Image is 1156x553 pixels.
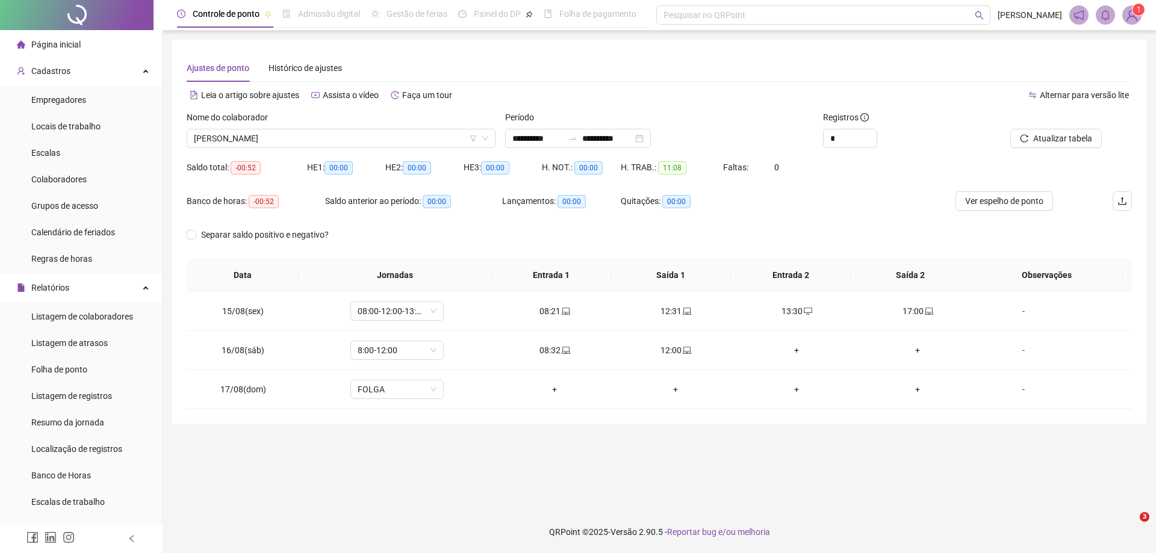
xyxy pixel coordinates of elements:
[924,307,933,315] span: laptop
[504,383,606,396] div: +
[988,304,1059,318] div: -
[682,346,691,354] span: laptop
[774,162,779,172] span: 0
[323,90,379,100] span: Assista o vídeo
[1133,4,1145,16] sup: Atualize o seu contato no menu Meus Dados
[561,346,570,354] span: laptop
[481,161,509,175] span: 00:00
[128,534,136,543] span: left
[26,531,39,543] span: facebook
[325,161,353,175] span: 00:00
[31,148,60,158] span: Escalas
[31,95,86,105] span: Empregadores
[358,380,437,398] span: FOLGA
[17,283,25,292] span: file
[307,161,385,175] div: HE 1:
[177,10,185,18] span: clock-circle
[561,307,570,315] span: laptop
[269,63,342,73] span: Histórico de ajustes
[31,66,70,76] span: Cadastros
[31,122,101,131] span: Locais de trabalho
[249,195,279,208] span: -00:52
[222,345,264,355] span: 16/08(sáb)
[31,471,91,480] span: Banco de Horas
[988,383,1059,396] div: -
[682,307,691,315] span: laptop
[1040,90,1129,100] span: Alternar para versão lite
[526,11,533,18] span: pushpin
[867,383,969,396] div: +
[667,527,770,537] span: Reportar bug e/ou melhoria
[975,11,984,20] span: search
[201,90,299,100] span: Leia o artigo sobre ajustes
[542,161,621,175] div: H. NOT.:
[163,511,1156,553] footer: QRPoint © 2025 - 2.90.5 -
[505,111,542,124] label: Período
[474,9,521,19] span: Painel do DP
[371,10,379,18] span: sun
[988,344,1059,357] div: -
[402,90,452,100] span: Faça um tour
[31,227,115,237] span: Calendário de feriados
[482,135,489,142] span: down
[231,161,261,175] span: -00:52
[491,259,611,292] th: Entrada 1
[63,531,75,543] span: instagram
[31,201,98,211] span: Grupos de acesso
[574,161,603,175] span: 00:00
[385,161,464,175] div: HE 2:
[391,91,399,99] span: history
[464,161,542,175] div: HE 3:
[611,259,731,292] th: Saída 1
[625,304,727,318] div: 12:31
[45,531,57,543] span: linkedin
[387,9,447,19] span: Gestão de férias
[17,67,25,75] span: user-add
[625,383,727,396] div: +
[1010,129,1102,148] button: Atualizar tabela
[559,9,636,19] span: Folha de pagamento
[31,40,81,49] span: Página inicial
[17,40,25,49] span: home
[621,161,723,175] div: H. TRAB.:
[358,302,437,320] span: 08:00-12:00-13:00-17:00
[867,344,969,357] div: +
[998,8,1062,22] span: [PERSON_NAME]
[31,444,122,454] span: Localização de registros
[187,194,325,208] div: Banco de horas:
[746,304,848,318] div: 13:30
[502,194,620,208] div: Lançamentos:
[31,283,69,292] span: Relatórios
[625,344,727,357] div: 12:00
[193,9,259,19] span: Controle de ponto
[311,91,320,99] span: youtube
[187,161,307,175] div: Saldo total:
[611,527,637,537] span: Versão
[723,162,750,172] span: Faltas:
[544,10,552,18] span: book
[31,175,87,184] span: Colaboradores
[956,191,1053,211] button: Ver espelho de ponto
[187,111,276,124] label: Nome do colaborador
[504,344,606,357] div: 08:32
[1115,512,1144,541] iframe: Intercom live chat
[325,194,502,208] div: Saldo anterior ao período:
[860,113,869,122] span: info-circle
[31,312,133,321] span: Listagem de colaboradores
[980,268,1113,282] span: Observações
[31,497,105,507] span: Escalas de trabalho
[658,161,686,175] span: 11:08
[298,9,360,19] span: Admissão digital
[1137,5,1141,14] span: 1
[965,194,1043,208] span: Ver espelho de ponto
[746,344,848,357] div: +
[662,195,691,208] span: 00:00
[282,10,291,18] span: file-done
[1074,10,1084,20] span: notification
[222,306,264,316] span: 15/08(sex)
[621,194,739,208] div: Quitações:
[187,63,249,73] span: Ajustes de ponto
[31,524,122,533] span: Relatório de solicitações
[458,10,467,18] span: dashboard
[731,259,851,292] th: Entrada 2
